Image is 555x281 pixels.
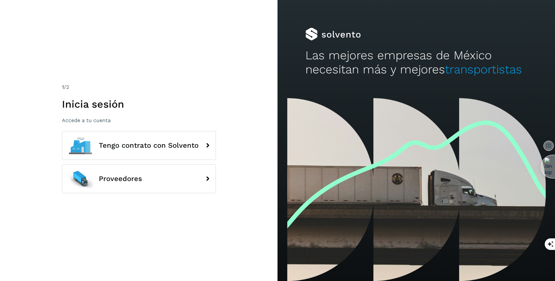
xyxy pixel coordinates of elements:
span: Proveedores [99,175,142,183]
h2: Las mejores empresas de México necesitan más y mejores [305,48,527,77]
p: Accede a tu cuenta [62,117,216,123]
button: Proveedores [62,164,216,193]
span: transportistas [445,62,522,76]
div: /2 [62,83,216,91]
h1: Inicia sesión [62,98,216,110]
span: Tengo contrato con Solvento [99,142,199,149]
button: Tengo contrato con Solvento [62,131,216,160]
span: 1 [62,84,64,90]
